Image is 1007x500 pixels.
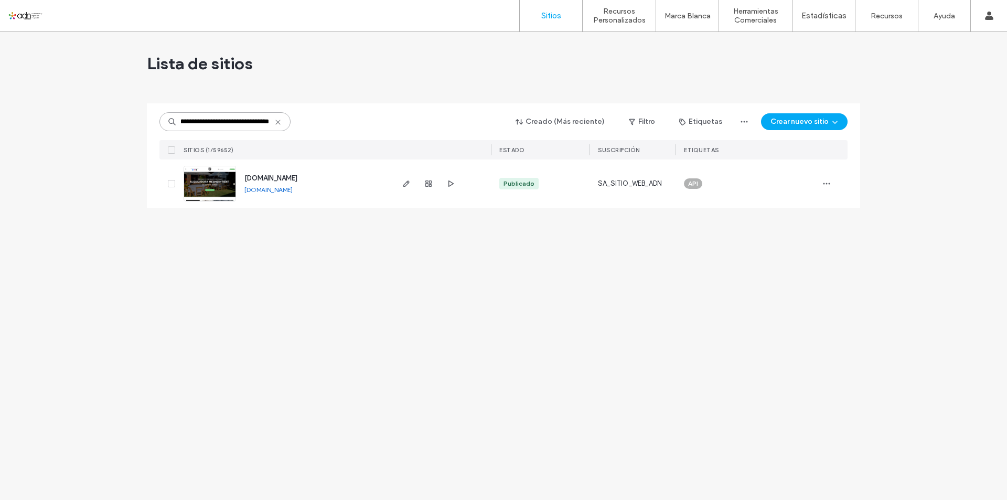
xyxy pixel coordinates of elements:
span: API [688,179,698,188]
label: Recursos Personalizados [583,7,656,25]
label: Marca Blanca [665,12,711,20]
label: Herramientas Comerciales [719,7,792,25]
a: [DOMAIN_NAME] [244,186,293,194]
label: Ayuda [934,12,955,20]
span: Ayuda [23,7,51,17]
button: Etiquetas [670,113,732,130]
button: Crear nuevo sitio [761,113,848,130]
span: SA_SITIO_WEB_ADN [598,178,662,189]
span: ETIQUETAS [684,146,719,154]
label: Sitios [541,11,561,20]
span: ESTADO [499,146,524,154]
span: SITIOS (1/59652) [184,146,233,154]
button: Creado (Más reciente) [507,113,614,130]
span: Lista de sitios [147,53,253,74]
label: Estadísticas [801,11,847,20]
span: Suscripción [598,146,640,154]
button: Filtro [618,113,666,130]
a: [DOMAIN_NAME] [244,174,297,182]
div: Publicado [504,179,534,188]
label: Recursos [871,12,903,20]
